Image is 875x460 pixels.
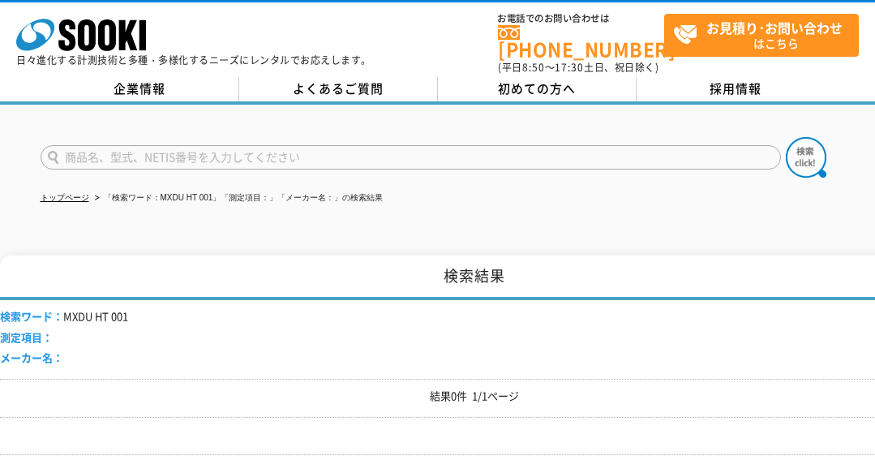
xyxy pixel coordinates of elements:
input: 商品名、型式、NETIS番号を入力してください [41,145,781,170]
span: お電話でのお問い合わせは [498,14,664,24]
span: 8:50 [522,60,545,75]
strong: お見積り･お問い合わせ [706,18,843,37]
a: [PHONE_NUMBER] [498,25,664,58]
span: (平日 ～ 土日、祝日除く) [498,60,658,75]
a: 採用情報 [637,77,835,101]
p: 日々進化する計測技術と多種・多様化するニーズにレンタルでお応えします。 [16,55,371,65]
img: btn_search.png [786,137,826,178]
li: 「検索ワード：MXDU HT 001」「測定項目：」「メーカー名：」の検索結果 [92,190,384,207]
span: 17:30 [555,60,584,75]
a: 初めての方へ [438,77,637,101]
a: よくあるご質問 [239,77,438,101]
a: トップページ [41,193,89,202]
span: 初めての方へ [498,80,576,97]
a: お見積り･お問い合わせはこちら [664,14,859,57]
span: はこちら [673,15,858,55]
a: 企業情報 [41,77,239,101]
